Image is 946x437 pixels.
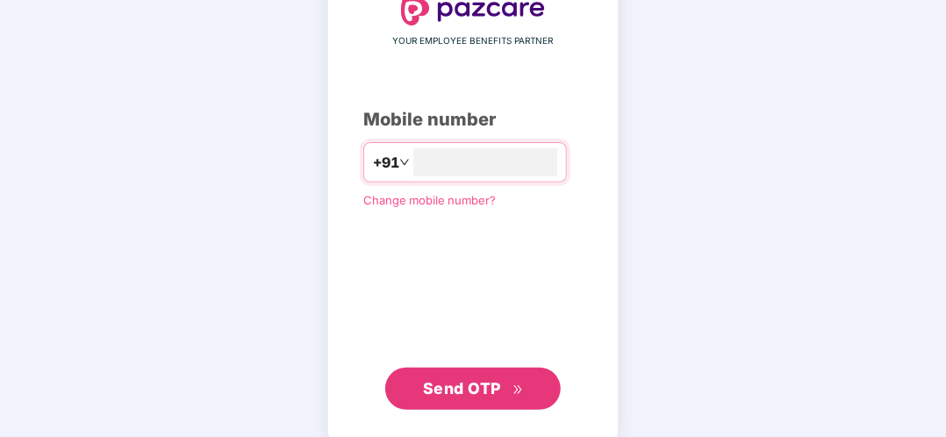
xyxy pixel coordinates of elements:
[399,157,410,168] span: down
[393,34,554,48] span: YOUR EMPLOYEE BENEFITS PARTNER
[373,152,399,174] span: +91
[363,193,496,207] a: Change mobile number?
[363,106,583,133] div: Mobile number
[423,379,501,398] span: Send OTP
[512,384,524,396] span: double-right
[385,368,561,410] button: Send OTPdouble-right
